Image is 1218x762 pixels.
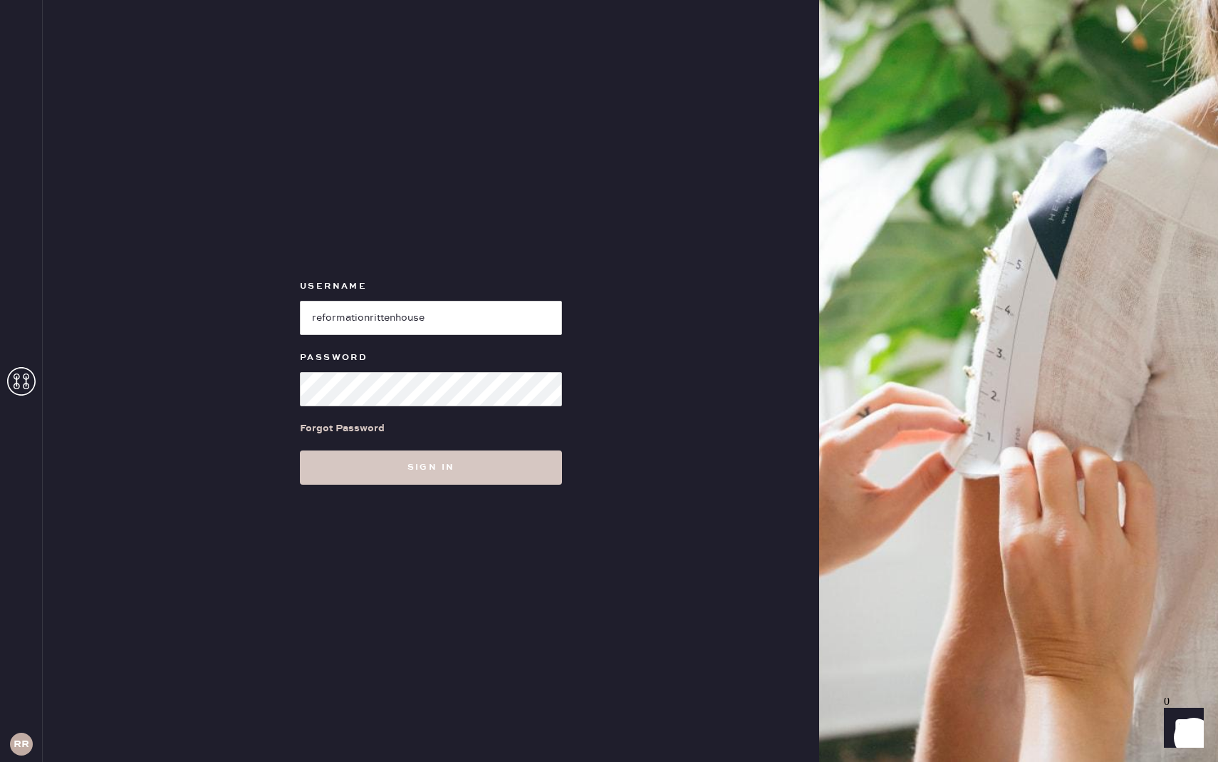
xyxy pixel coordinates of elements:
[300,349,562,366] label: Password
[1150,698,1212,759] iframe: Front Chat
[14,739,29,749] h3: RR
[300,301,562,335] input: e.g. john@doe.com
[300,406,385,450] a: Forgot Password
[300,421,385,436] div: Forgot Password
[300,450,562,485] button: Sign in
[300,278,562,295] label: Username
